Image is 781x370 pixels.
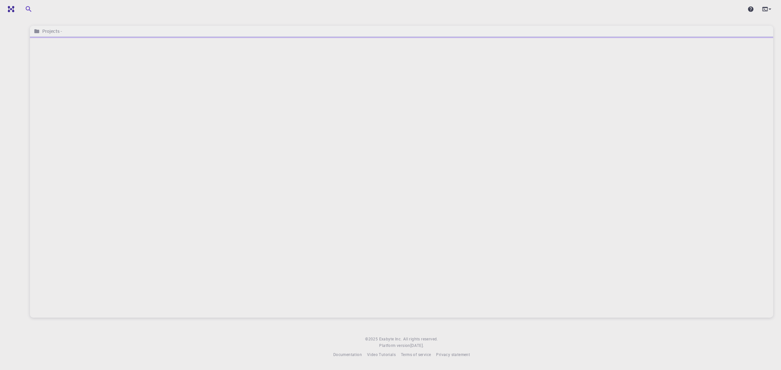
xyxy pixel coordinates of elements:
a: Terms of service [401,351,431,358]
nav: breadcrumb [33,28,63,35]
span: Video Tutorials [367,352,396,357]
span: Documentation [333,352,362,357]
span: Exabyte Inc. [379,336,402,341]
a: Privacy statement [436,351,470,358]
span: © 2025 [365,336,379,342]
a: Documentation [333,351,362,358]
img: logo [5,6,14,12]
span: Platform version [379,342,410,349]
a: Exabyte Inc. [379,336,402,342]
span: All rights reserved. [403,336,438,342]
span: Terms of service [401,352,431,357]
span: [DATE] . [410,343,424,348]
span: Privacy statement [436,352,470,357]
a: [DATE]. [410,342,424,349]
a: Video Tutorials [367,351,396,358]
h6: Projects - [40,28,62,35]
